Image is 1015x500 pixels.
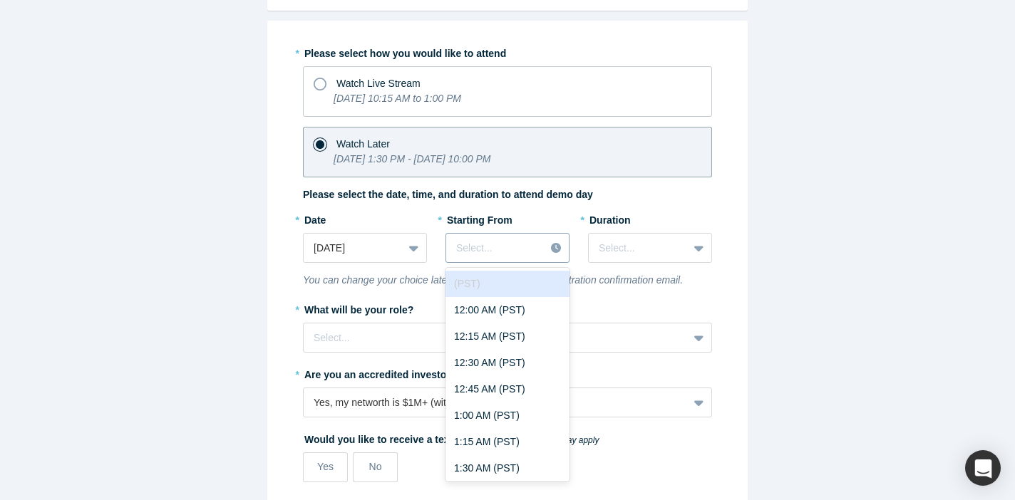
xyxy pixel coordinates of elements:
[445,402,570,429] div: 1:00 AM (PST)
[445,208,512,228] label: Starting From
[317,461,334,472] span: Yes
[445,429,570,455] div: 1:15 AM (PST)
[334,153,490,165] i: [DATE] 1:30 PM - [DATE] 10:00 PM
[445,350,570,376] div: 12:30 AM (PST)
[303,41,712,61] label: Please select how you would like to attend
[336,78,421,89] span: Watch Live Stream
[445,376,570,402] div: 12:45 AM (PST)
[334,93,461,104] i: [DATE] 10:15 AM to 1:00 PM
[303,298,712,318] label: What will be your role?
[303,363,712,382] label: Are you an accredited investor?
[303,208,427,228] label: Date
[445,271,570,297] div: (PST)
[588,208,712,228] label: Duration
[369,461,382,472] span: No
[303,274,683,286] i: You can change your choice later using the link in your registration confirmation email.
[336,138,390,150] span: Watch Later
[303,187,593,202] label: Please select the date, time, and duration to attend demo day
[314,395,678,410] div: Yes, my networth is $1M+ (with or without spouse)
[303,427,712,447] label: Would you like to receive a text reminder?
[445,297,570,323] div: 12:00 AM (PST)
[445,323,570,350] div: 12:15 AM (PST)
[445,455,570,481] div: 1:30 AM (PST)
